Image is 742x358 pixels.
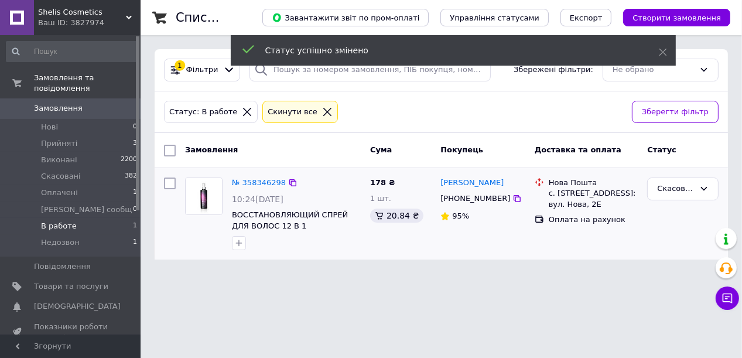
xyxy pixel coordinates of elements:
[185,145,238,154] span: Замовлення
[514,64,593,76] span: Збережені фільтри:
[535,145,621,154] span: Доставка та оплата
[549,188,638,209] div: с. [STREET_ADDRESS]: вул. Нова, 2Е
[41,122,58,132] span: Нові
[370,178,395,187] span: 178 ₴
[185,178,223,215] a: Фото товару
[38,18,141,28] div: Ваш ID: 3827974
[41,204,132,215] span: [PERSON_NAME] сообщ
[370,145,392,154] span: Cума
[41,138,77,149] span: Прийняті
[34,73,141,94] span: Замовлення та повідомлення
[647,145,676,154] span: Статус
[125,171,137,182] span: 382
[613,64,695,76] div: Не обрано
[175,60,185,71] div: 1
[41,187,78,198] span: Оплачені
[133,122,137,132] span: 0
[34,281,108,292] span: Товари та послуги
[232,195,283,204] span: 10:24[DATE]
[133,221,137,231] span: 1
[440,145,483,154] span: Покупець
[34,261,91,272] span: Повідомлення
[570,13,603,22] span: Експорт
[38,7,126,18] span: Shelis Cosmetics
[452,212,469,220] span: 95%
[186,64,218,76] span: Фільтри
[438,191,512,206] div: [PHONE_NUMBER]
[370,194,391,203] span: 1 шт.
[232,178,286,187] a: № 358346298
[262,9,429,26] button: Завантажити звіт по пром-оплаті
[34,103,83,114] span: Замовлення
[549,178,638,188] div: Нова Пошта
[232,210,360,252] a: ВОССТАНОВЛЯЮЩИЙ СПРЕЙ ДЛЯ ВОЛОС 12 В 1 ПРОФЕССИОНАЛЬНЫЙ BOGENIA BG407
[632,13,721,22] span: Створити замовлення
[6,41,138,62] input: Пошук
[41,221,77,231] span: В работе
[34,322,108,343] span: Показники роботи компанії
[34,301,121,312] span: [DEMOGRAPHIC_DATA]
[642,106,709,118] span: Зберегти фільтр
[41,155,77,165] span: Виконані
[41,171,81,182] span: Скасовані
[41,237,80,248] span: Недозвон
[272,12,419,23] span: Завантажити звіт по пром-оплаті
[440,9,549,26] button: Управління статусами
[370,209,423,223] div: 20.84 ₴
[186,178,222,214] img: Фото товару
[133,138,137,149] span: 3
[440,178,504,189] a: [PERSON_NAME]
[549,214,638,225] div: Оплата на рахунок
[133,237,137,248] span: 1
[716,287,739,310] button: Чат з покупцем
[176,11,295,25] h1: Список замовлень
[560,9,612,26] button: Експорт
[121,155,137,165] span: 2200
[133,187,137,198] span: 1
[623,9,730,26] button: Створити замовлення
[265,106,320,118] div: Cкинути все
[167,106,240,118] div: Статус: В работе
[450,13,539,22] span: Управління статусами
[657,183,695,195] div: Скасовано
[611,13,730,22] a: Створити замовлення
[265,45,630,56] div: Статус успішно змінено
[632,101,719,124] button: Зберегти фільтр
[249,59,491,81] input: Пошук за номером замовлення, ПІБ покупця, номером телефону, Email, номером накладної
[133,204,137,215] span: 0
